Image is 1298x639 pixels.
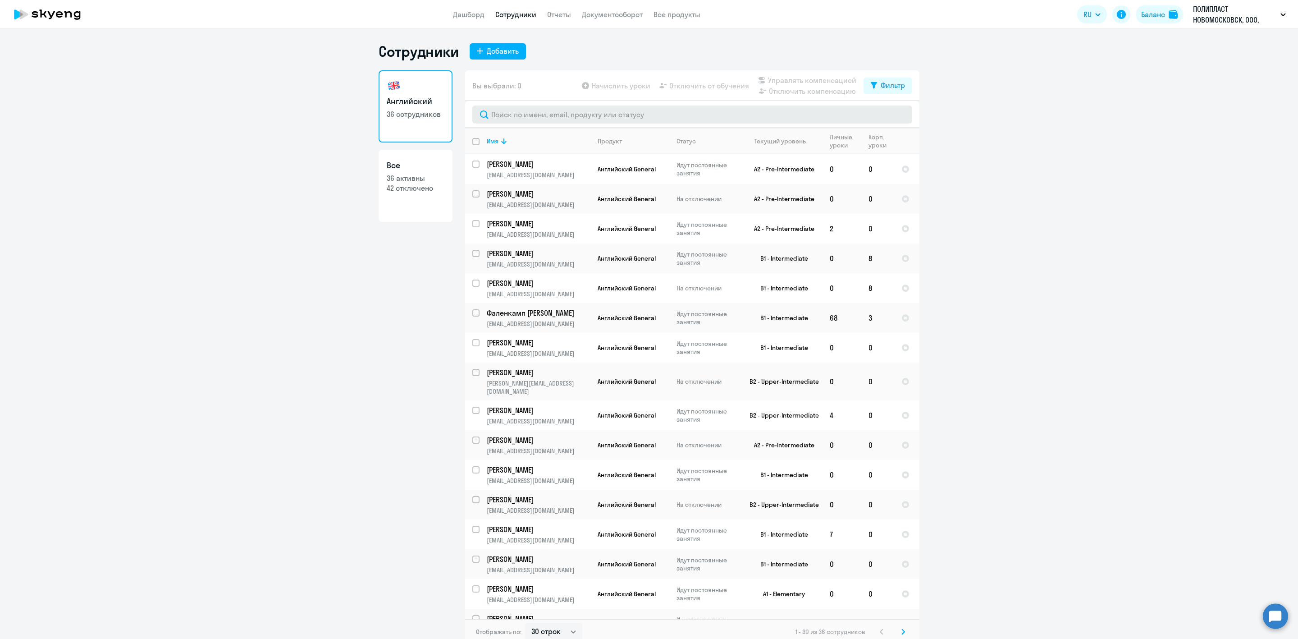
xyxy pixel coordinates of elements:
[387,96,444,107] h3: Английский
[1136,5,1183,23] button: Балансbalance
[487,338,590,348] a: [PERSON_NAME]
[830,133,855,149] div: Личные уроки
[598,530,656,538] span: Английский General
[387,109,444,119] p: 36 сотрудников
[823,273,861,303] td: 0
[823,154,861,184] td: 0
[676,586,738,602] p: Идут постоянные занятия
[823,490,861,519] td: 0
[598,377,656,386] span: Английский General
[472,80,521,91] span: Вы выбрали: 0
[739,273,823,303] td: B1 - Intermediate
[487,349,590,358] p: [EMAIL_ADDRESS][DOMAIN_NAME]
[487,260,590,268] p: [EMAIL_ADDRESS][DOMAIN_NAME]
[487,338,589,348] p: [PERSON_NAME]
[676,377,738,386] p: На отключении
[598,441,656,449] span: Английский General
[754,137,806,145] div: Текущий уровень
[823,609,861,639] td: 0
[487,278,589,288] p: [PERSON_NAME]
[487,524,590,534] a: [PERSON_NAME]
[823,460,861,490] td: 0
[823,244,861,273] td: 0
[746,137,822,145] div: Текущий уровень
[1077,5,1107,23] button: RU
[676,161,738,177] p: Идут постоянные занятия
[598,254,656,262] span: Английский General
[868,133,894,149] div: Корп. уроки
[547,10,571,19] a: Отчеты
[487,189,590,199] a: [PERSON_NAME]
[487,368,590,377] a: [PERSON_NAME]
[861,303,894,333] td: 3
[598,411,656,419] span: Английский General
[861,609,894,639] td: 0
[582,10,643,19] a: Документооборот
[676,340,738,356] p: Идут постоянные занятия
[861,460,894,490] td: 0
[487,405,589,415] p: [PERSON_NAME]
[739,303,823,333] td: B1 - Intermediate
[823,303,861,333] td: 68
[487,477,590,485] p: [EMAIL_ADDRESS][DOMAIN_NAME]
[453,10,484,19] a: Дашборд
[823,430,861,460] td: 0
[487,159,589,169] p: [PERSON_NAME]
[487,435,589,445] p: [PERSON_NAME]
[676,441,738,449] p: На отключении
[676,284,738,292] p: На отключении
[823,214,861,244] td: 2
[739,460,823,490] td: B1 - Intermediate
[676,556,738,572] p: Идут постоянные занятия
[739,490,823,519] td: B2 - Upper-Intermediate
[739,400,823,430] td: B2 - Upper-Intermediate
[676,221,738,237] p: Идут постоянные занятия
[487,46,519,56] div: Добавить
[598,501,656,509] span: Английский General
[739,609,823,639] td: B2 - Upper-Intermediate
[861,214,894,244] td: 0
[868,133,888,149] div: Корп. уроки
[1169,10,1178,19] img: balance
[861,154,894,184] td: 0
[676,526,738,542] p: Идут постоянные занятия
[487,159,590,169] a: [PERSON_NAME]
[379,150,452,222] a: Все36 активны42 отключено
[487,137,590,145] div: Имя
[487,248,590,258] a: [PERSON_NAME]
[676,407,738,423] p: Идут постоянные занятия
[739,333,823,363] td: B1 - Intermediate
[676,310,738,326] p: Идут постоянные занятия
[487,368,589,377] p: [PERSON_NAME]
[861,333,894,363] td: 0
[387,183,444,193] p: 42 отключено
[861,244,894,273] td: 8
[861,549,894,579] td: 0
[598,344,656,352] span: Английский General
[487,495,589,505] p: [PERSON_NAME]
[487,596,590,604] p: [EMAIL_ADDRESS][DOMAIN_NAME]
[1083,9,1092,20] span: RU
[387,78,401,93] img: english
[487,219,590,229] a: [PERSON_NAME]
[487,566,590,574] p: [EMAIL_ADDRESS][DOMAIN_NAME]
[379,70,452,143] a: Английский36 сотрудников
[487,536,590,544] p: [EMAIL_ADDRESS][DOMAIN_NAME]
[1193,4,1277,25] p: ПОЛИПЛАСТ НОВОМОСКОВСК, ООО, #172033
[476,628,521,636] span: Отображать по:
[676,501,738,509] p: На отключении
[861,400,894,430] td: 0
[861,430,894,460] td: 0
[487,614,590,624] a: [PERSON_NAME]
[676,195,738,203] p: На отключении
[739,549,823,579] td: B1 - Intermediate
[739,363,823,400] td: B2 - Upper-Intermediate
[487,554,589,564] p: [PERSON_NAME]
[487,465,590,475] a: [PERSON_NAME]
[598,165,656,173] span: Английский General
[487,614,589,624] p: [PERSON_NAME]
[739,214,823,244] td: A2 - Pre-Intermediate
[495,10,536,19] a: Сотрудники
[487,405,590,415] a: [PERSON_NAME]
